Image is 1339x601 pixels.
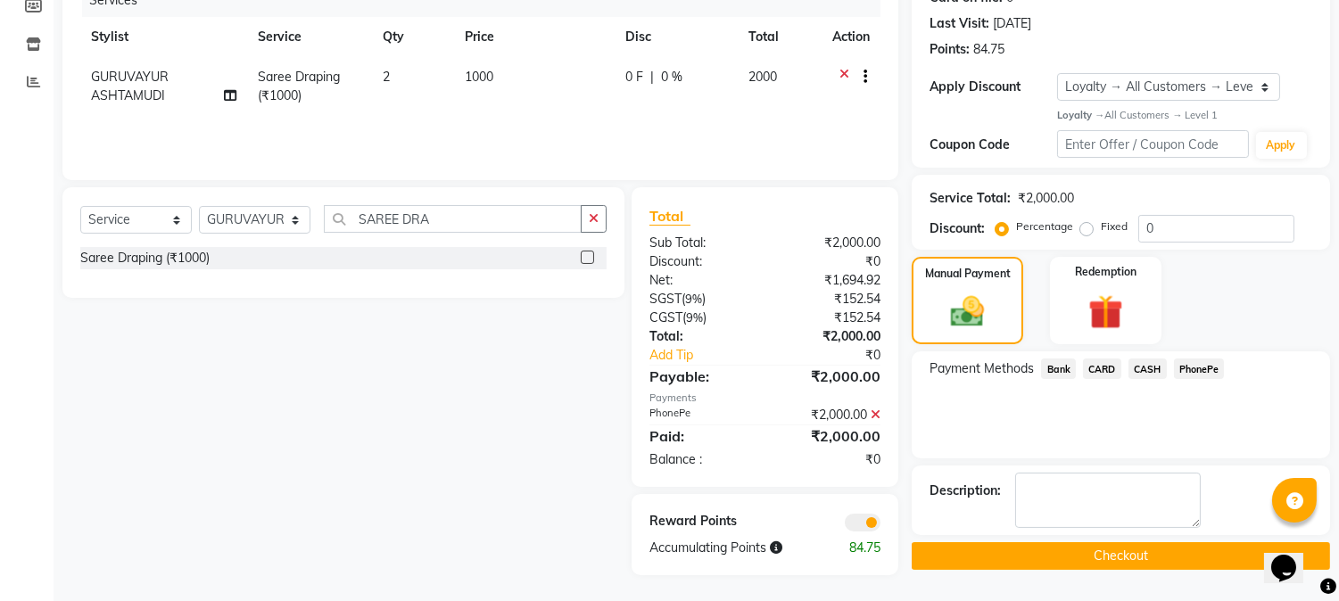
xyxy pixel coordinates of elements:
[1075,264,1136,280] label: Redemption
[765,366,895,387] div: ₹2,000.00
[973,40,1004,59] div: 84.75
[787,346,895,365] div: ₹0
[636,234,765,252] div: Sub Total:
[925,266,1011,282] label: Manual Payment
[765,234,895,252] div: ₹2,000.00
[765,406,895,424] div: ₹2,000.00
[685,292,702,306] span: 9%
[636,512,765,531] div: Reward Points
[625,68,643,86] span: 0 F
[465,69,493,85] span: 1000
[765,252,895,271] div: ₹0
[636,309,765,327] div: ( )
[765,450,895,469] div: ₹0
[748,69,777,85] span: 2000
[1057,108,1312,123] div: All Customers → Level 1
[912,542,1330,570] button: Checkout
[636,290,765,309] div: ( )
[1057,109,1104,121] strong: Loyalty →
[830,539,894,557] div: 84.75
[1018,189,1074,208] div: ₹2,000.00
[661,68,682,86] span: 0 %
[686,310,703,325] span: 9%
[993,14,1031,33] div: [DATE]
[636,346,787,365] a: Add Tip
[930,189,1011,208] div: Service Total:
[650,68,654,86] span: |
[930,14,989,33] div: Last Visit:
[636,252,765,271] div: Discount:
[372,17,455,57] th: Qty
[324,205,582,233] input: Search or Scan
[765,290,895,309] div: ₹152.54
[930,359,1034,378] span: Payment Methods
[738,17,822,57] th: Total
[765,271,895,290] div: ₹1,694.92
[822,17,880,57] th: Action
[636,450,765,469] div: Balance :
[615,17,738,57] th: Disc
[649,391,880,406] div: Payments
[80,249,210,268] div: Saree Draping (₹1000)
[1128,358,1167,379] span: CASH
[1101,218,1128,235] label: Fixed
[930,78,1057,96] div: Apply Discount
[259,69,341,103] span: Saree Draping (₹1000)
[636,406,765,424] div: PhonePe
[930,136,1057,154] div: Coupon Code
[636,271,765,290] div: Net:
[649,309,682,325] span: CGST
[1264,530,1321,583] iframe: chat widget
[765,309,895,327] div: ₹152.54
[940,292,994,331] img: _cash.svg
[636,366,765,387] div: Payable:
[383,69,390,85] span: 2
[636,425,765,447] div: Paid:
[1078,291,1134,334] img: _gift.svg
[649,291,682,307] span: SGST
[649,207,690,226] span: Total
[1174,358,1225,379] span: PhonePe
[1256,132,1307,159] button: Apply
[636,327,765,346] div: Total:
[248,17,372,57] th: Service
[454,17,615,57] th: Price
[91,69,169,103] span: GURUVAYUR ASHTAMUDI
[930,219,985,238] div: Discount:
[1057,130,1248,158] input: Enter Offer / Coupon Code
[80,17,248,57] th: Stylist
[636,539,830,557] div: Accumulating Points
[930,40,970,59] div: Points:
[765,425,895,447] div: ₹2,000.00
[1041,358,1076,379] span: Bank
[930,482,1001,500] div: Description:
[765,327,895,346] div: ₹2,000.00
[1083,358,1121,379] span: CARD
[1016,218,1073,235] label: Percentage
